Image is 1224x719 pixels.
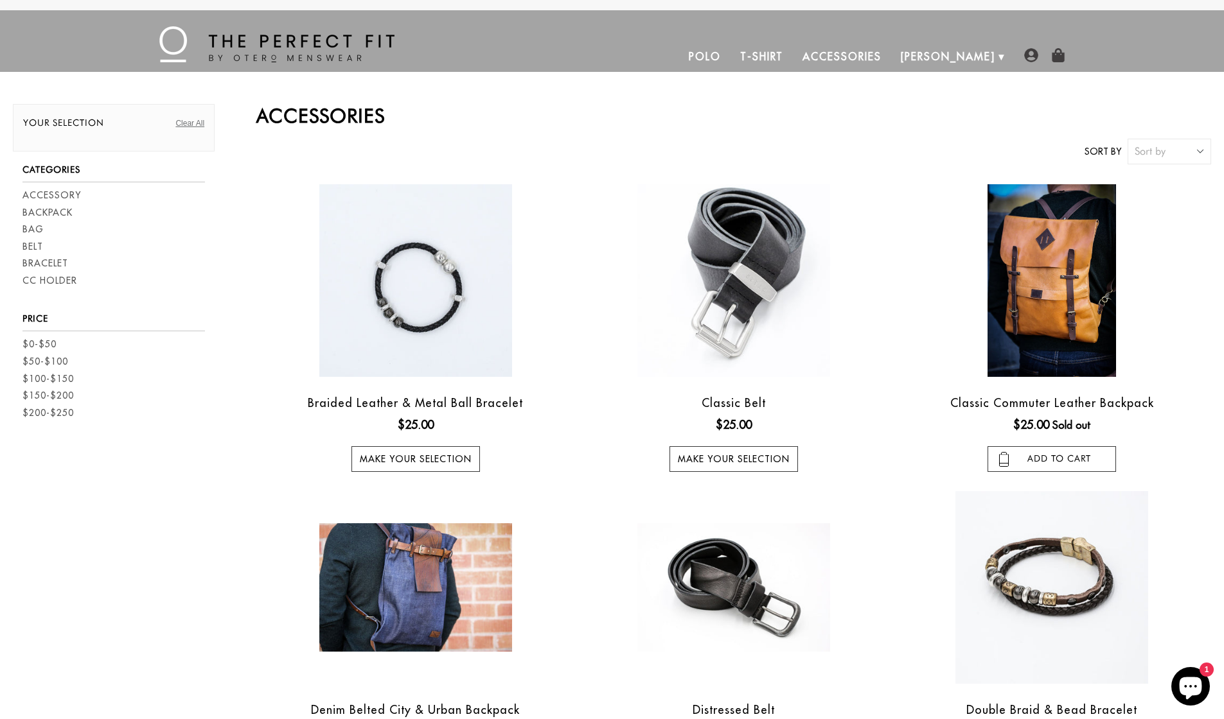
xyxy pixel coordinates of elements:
[891,41,1005,72] a: [PERSON_NAME]
[578,184,889,377] a: otero menswear classic black leather belt
[22,355,68,368] a: $50-$100
[896,184,1208,377] a: leather backpack
[22,164,205,182] h3: Categories
[693,702,775,717] a: Distressed Belt
[950,395,1154,410] a: Classic Commuter Leather Backpack
[793,41,891,72] a: Accessories
[637,184,830,377] img: otero menswear classic black leather belt
[260,184,571,377] a: black braided leather bracelet
[988,184,1116,377] img: leather backpack
[1024,48,1038,62] img: user-account-icon.png
[1052,419,1090,431] span: Sold out
[22,406,74,420] a: $200-$250
[966,702,1137,717] a: Double Braid & Bead Bracelet
[308,395,523,410] a: Braided Leather & Metal Ball Bracelet
[22,274,77,288] a: CC Holder
[1013,416,1049,433] ins: $25.00
[398,416,434,433] ins: $25.00
[22,189,81,202] a: Accessory
[23,117,204,135] h2: Your selection
[988,446,1116,472] input: add to cart
[22,313,205,331] h3: Price
[1085,145,1121,159] label: Sort by
[175,117,204,129] a: Clear All
[955,491,1148,684] img: double braided leather bead bracelet
[637,523,830,652] img: otero menswear distressed leather belt
[731,41,793,72] a: T-Shirt
[351,446,480,472] a: Make your selection
[22,206,73,220] a: Backpack
[22,223,44,236] a: Bag
[256,104,1211,127] h2: Accessories
[1051,48,1065,62] img: shopping-bag-icon.png
[22,240,43,254] a: Belt
[679,41,731,72] a: Polo
[319,523,512,652] img: stylish urban backpack
[702,395,766,410] a: Classic Belt
[22,257,68,270] a: Bracelet
[716,416,752,433] ins: $25.00
[260,523,571,652] a: stylish urban backpack
[311,702,520,717] a: Denim Belted City & Urban Backpack
[22,372,74,386] a: $100-$150
[319,184,512,377] img: black braided leather bracelet
[670,446,798,472] a: Make your selection
[159,26,395,62] img: The Perfect Fit - by Otero Menswear - Logo
[22,389,74,403] a: $150-$200
[578,523,889,652] a: otero menswear distressed leather belt
[1167,667,1214,709] inbox-online-store-chat: Shopify online store chat
[22,338,57,351] a: $0-$50
[896,491,1208,684] a: double braided leather bead bracelet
